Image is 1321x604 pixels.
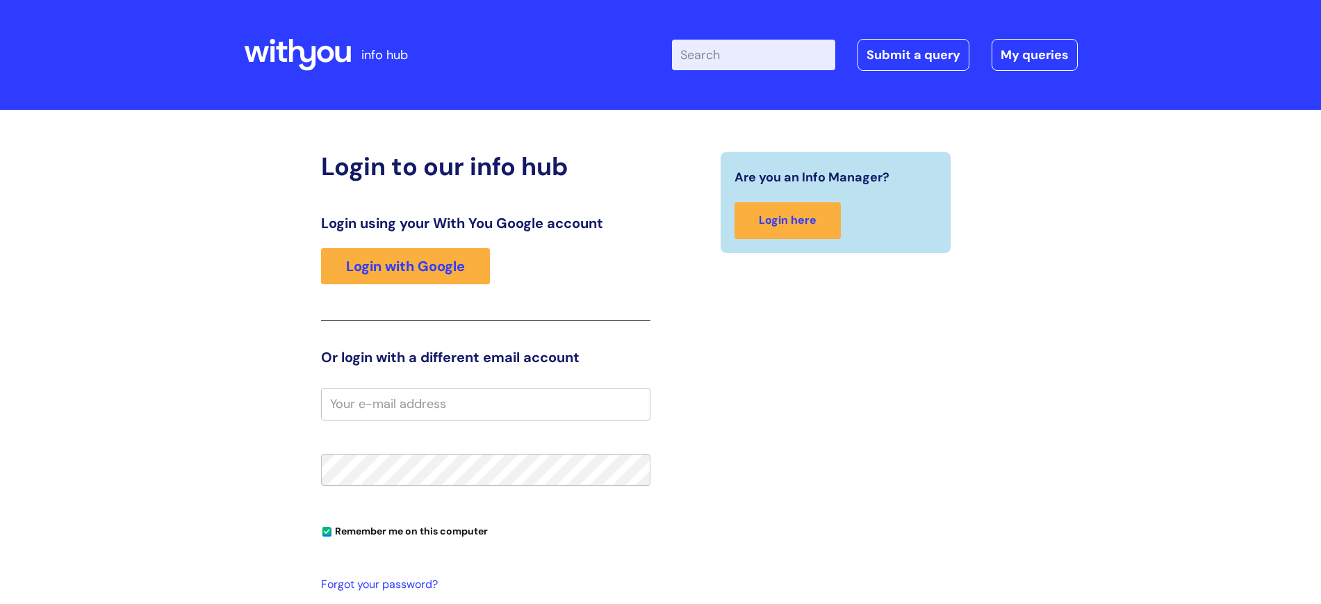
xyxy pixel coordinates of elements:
[321,522,488,537] label: Remember me on this computer
[321,152,650,181] h2: Login to our info hub
[735,166,889,188] span: Are you an Info Manager?
[858,39,969,71] a: Submit a query
[321,388,650,420] input: Your e-mail address
[361,44,408,66] p: info hub
[992,39,1078,71] a: My queries
[672,40,835,70] input: Search
[322,528,331,537] input: Remember me on this computer
[735,202,841,239] a: Login here
[321,519,650,541] div: You can uncheck this option if you're logging in from a shared device
[321,215,650,231] h3: Login using your With You Google account
[321,575,643,595] a: Forgot your password?
[321,349,650,366] h3: Or login with a different email account
[321,248,490,284] a: Login with Google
